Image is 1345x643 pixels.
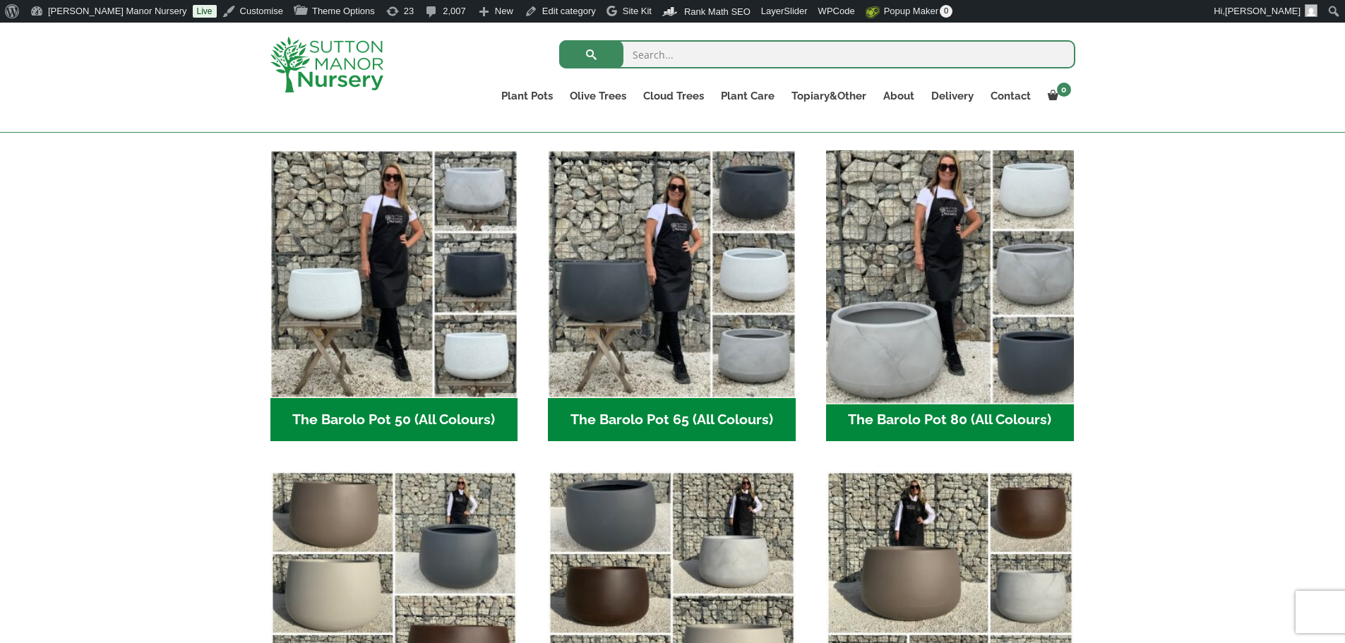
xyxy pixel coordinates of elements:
[548,150,796,398] img: The Barolo Pot 65 (All Colours)
[635,86,712,106] a: Cloud Trees
[1225,6,1301,16] span: [PERSON_NAME]
[270,150,518,441] a: Visit product category The Barolo Pot 50 (All Colours)
[561,86,635,106] a: Olive Trees
[493,86,561,106] a: Plant Pots
[783,86,875,106] a: Topiary&Other
[820,144,1080,404] img: The Barolo Pot 80 (All Colours)
[559,40,1075,68] input: Search...
[1039,86,1075,106] a: 0
[270,150,518,398] img: The Barolo Pot 50 (All Colours)
[826,150,1074,441] a: Visit product category The Barolo Pot 80 (All Colours)
[982,86,1039,106] a: Contact
[826,398,1074,442] h2: The Barolo Pot 80 (All Colours)
[940,5,952,18] span: 0
[875,86,923,106] a: About
[623,6,652,16] span: Site Kit
[712,86,783,106] a: Plant Care
[548,150,796,441] a: Visit product category The Barolo Pot 65 (All Colours)
[193,5,217,18] a: Live
[923,86,982,106] a: Delivery
[684,6,751,17] span: Rank Math SEO
[270,37,383,92] img: logo
[270,398,518,442] h2: The Barolo Pot 50 (All Colours)
[1057,83,1071,97] span: 0
[548,398,796,442] h2: The Barolo Pot 65 (All Colours)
